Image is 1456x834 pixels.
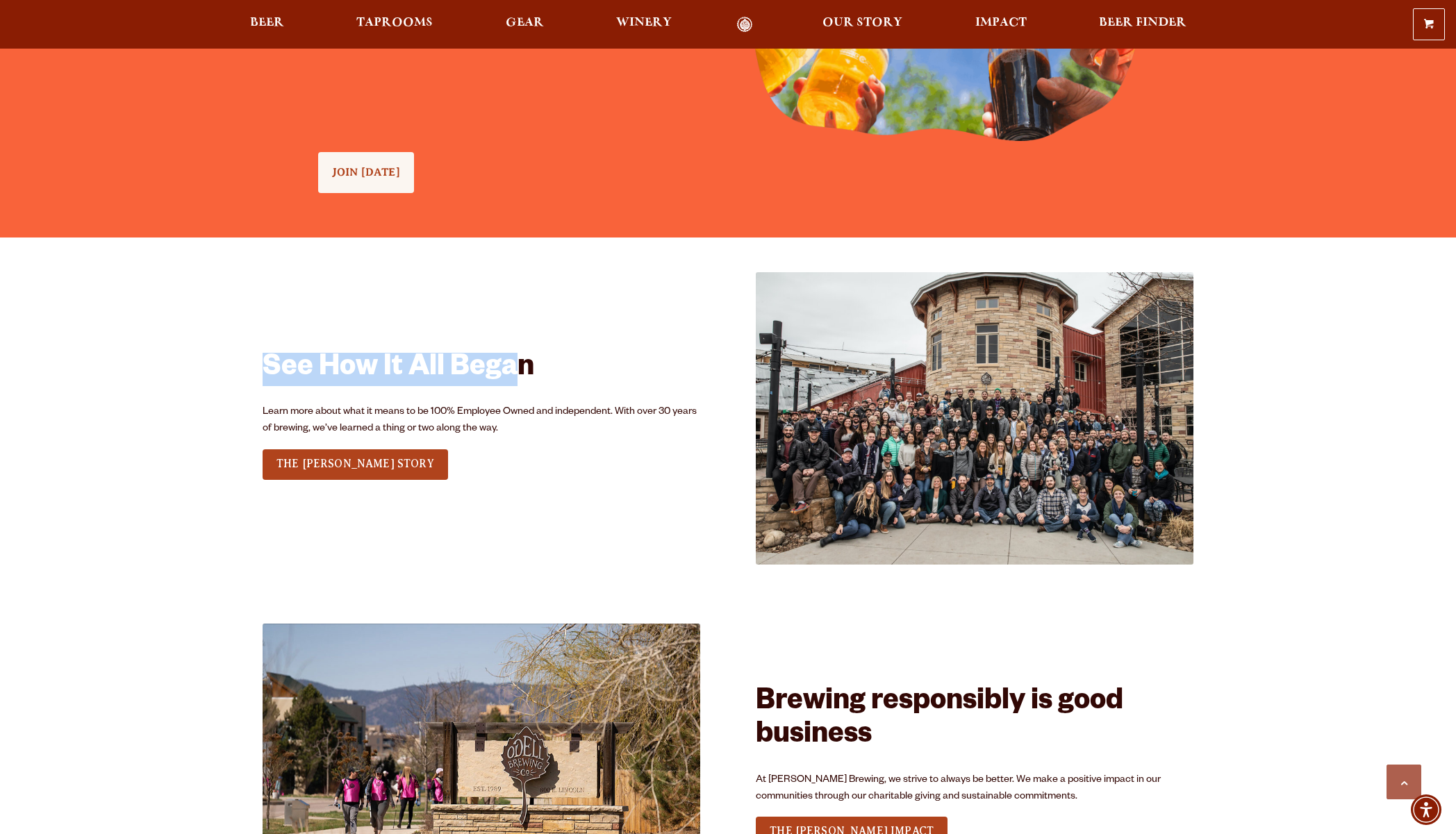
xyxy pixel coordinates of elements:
a: JOIN [DATE] [318,152,414,193]
span: Gear [506,17,544,28]
img: 2020FamPhoto [756,272,1193,564]
span: Beer Finder [1099,17,1186,28]
p: Learn more about what it means to be 100% Employee Owned and independent. With over 30 years of b... [263,404,700,437]
div: See Our Full LineUp [263,447,448,482]
a: Beer Finder [1090,17,1196,33]
a: Gear [497,17,553,33]
h2: See How It All Began [263,353,700,386]
a: Odell Home [718,17,770,33]
a: Scroll to top [1387,765,1421,799]
span: Taprooms [356,17,433,28]
a: Beer [241,17,293,33]
a: Our Story [813,17,911,33]
span: Our Story [822,17,902,28]
span: Beer [250,17,284,28]
h2: Brewing responsibly is good business [756,687,1193,754]
div: Accessibility Menu [1411,794,1441,825]
span: JOIN [DATE] [332,166,400,178]
a: Impact [966,17,1036,33]
span: Impact [975,17,1027,28]
span: THE [PERSON_NAME] STORY [276,458,434,470]
a: THE [PERSON_NAME] STORY [263,449,448,480]
a: Taprooms [347,17,442,33]
div: See Our Full LineUp [318,141,414,195]
a: Winery [607,17,681,33]
span: Winery [616,17,672,28]
p: At [PERSON_NAME] Brewing, we strive to always be better. We make a positive impact in our communi... [756,772,1193,806]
